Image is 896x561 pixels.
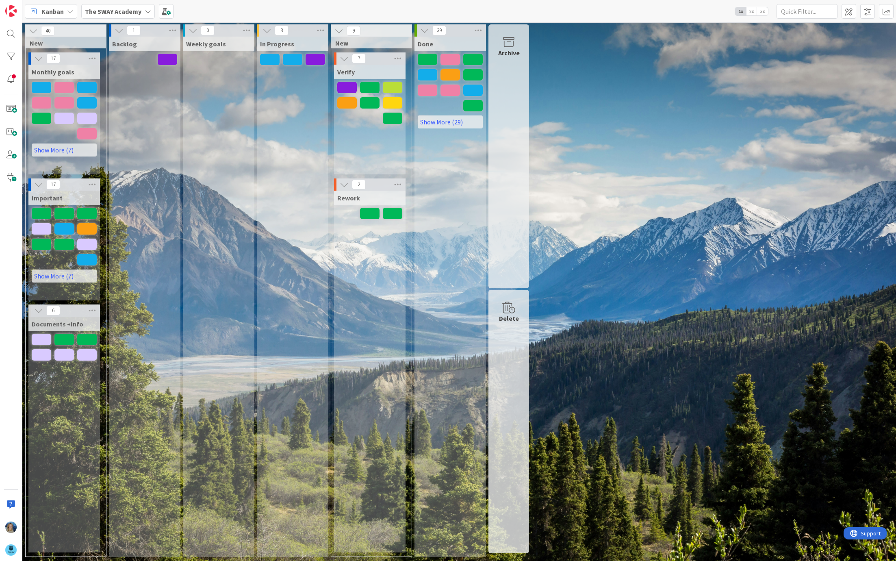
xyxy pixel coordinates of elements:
[30,39,96,47] span: New
[418,40,433,48] span: Done
[32,320,83,328] span: Documents +Info
[757,7,768,15] span: 3x
[41,7,64,16] span: Kanban
[46,54,60,63] span: 17
[127,26,141,35] span: 1
[17,1,37,11] span: Support
[32,68,74,76] span: Monthly goals
[46,180,60,189] span: 17
[201,26,215,35] span: 0
[46,306,60,315] span: 6
[418,115,483,128] a: Show More (29)
[186,40,226,48] span: Weekly goals
[498,48,520,58] div: Archive
[85,7,141,15] b: The SWAY Academy
[337,68,355,76] span: Verify
[5,522,17,533] img: MA
[432,26,446,35] span: 39
[335,39,401,47] span: New
[352,180,366,189] span: 2
[32,270,97,283] a: Show More (7)
[260,40,294,48] span: In Progress
[5,5,17,17] img: Visit kanbanzone.com
[499,313,519,323] div: Delete
[275,26,289,35] span: 3
[112,40,137,48] span: Backlog
[32,194,63,202] span: Important
[337,194,360,202] span: Rework
[41,26,55,36] span: 40
[746,7,757,15] span: 2x
[777,4,837,19] input: Quick Filter...
[735,7,746,15] span: 1x
[32,144,97,157] a: Show More (7)
[347,26,360,36] span: 9
[352,54,366,63] span: 7
[5,544,17,556] img: avatar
